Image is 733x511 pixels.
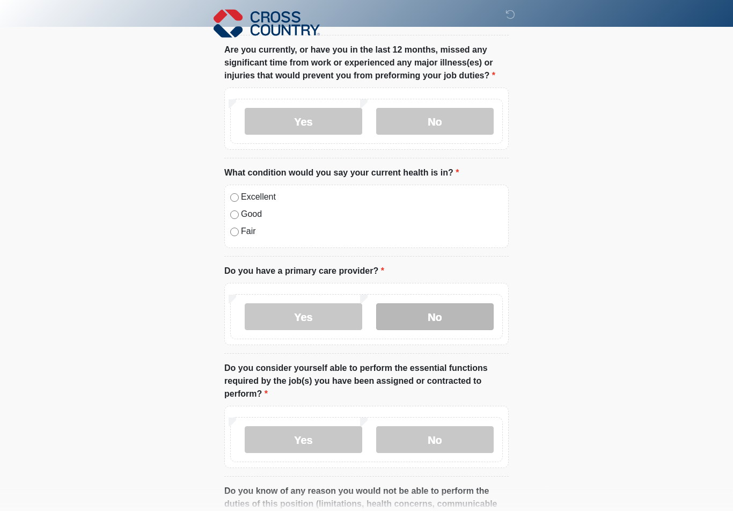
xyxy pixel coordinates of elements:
img: Cross Country Logo [214,8,320,39]
label: What condition would you say your current health is in? [224,167,459,180]
label: Do you consider yourself able to perform the essential functions required by the job(s) you have ... [224,362,509,401]
label: Yes [245,304,362,331]
label: Excellent [241,191,503,204]
label: Yes [245,427,362,454]
label: No [376,108,494,135]
label: Good [241,208,503,221]
label: No [376,304,494,331]
label: Yes [245,108,362,135]
label: No [376,427,494,454]
label: Are you currently, or have you in the last 12 months, missed any significant time from work or ex... [224,44,509,83]
label: Do you have a primary care provider? [224,265,384,278]
input: Excellent [230,194,239,202]
input: Good [230,211,239,220]
label: Fair [241,225,503,238]
input: Fair [230,228,239,237]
